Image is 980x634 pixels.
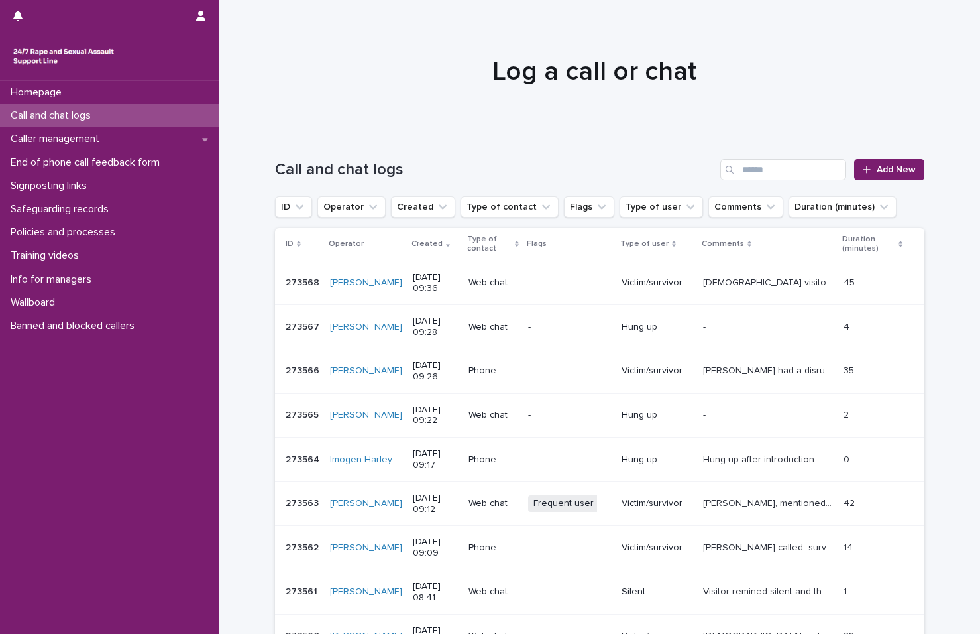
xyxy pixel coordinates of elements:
[703,319,708,333] p: -
[270,56,919,88] h1: Log a call or chat
[703,540,836,554] p: Skye called -survivor of historical adult rape. In the few years has been managing stalking by so...
[413,405,459,427] p: [DATE] 09:22
[468,410,517,421] p: Web chat
[844,495,857,509] p: 42
[844,540,855,554] p: 14
[413,493,459,515] p: [DATE] 09:12
[703,407,708,421] p: -
[622,542,692,554] p: Victim/survivor
[275,160,716,180] h1: Call and chat logs
[468,365,517,377] p: Phone
[286,275,322,288] p: 273568
[528,542,611,554] p: -
[622,322,692,333] p: Hung up
[5,296,66,309] p: Wallboard
[622,410,692,421] p: Hung up
[330,410,402,421] a: [PERSON_NAME]
[5,320,145,332] p: Banned and blocked callers
[286,363,322,377] p: 273566
[789,196,897,218] button: Duration (minutes)
[391,196,455,218] button: Created
[286,495,321,509] p: 273563
[275,261,924,305] tr: 273568273568 [PERSON_NAME] [DATE] 09:36Web chat-Victim/survivor[DEMOGRAPHIC_DATA] visitor disclos...
[5,109,101,122] p: Call and chat logs
[844,584,849,598] p: 1
[330,322,402,333] a: [PERSON_NAME]
[467,232,511,257] p: Type of contact
[703,452,817,466] p: Hung up after introduction
[5,133,110,145] p: Caller management
[286,319,322,333] p: 273567
[468,454,517,466] p: Phone
[622,365,692,377] p: Victim/survivor
[11,43,117,70] img: rhQMoQhaT3yELyF149Cw
[275,349,924,393] tr: 273566273566 [PERSON_NAME] [DATE] 09:26Phone-Victim/survivor[PERSON_NAME] had a disruptive night'...
[275,481,924,526] tr: 273563273563 [PERSON_NAME] [DATE] 09:12Web chatFrequent userVictim/survivor[PERSON_NAME], mention...
[622,586,692,598] p: Silent
[622,454,692,466] p: Hung up
[622,498,692,509] p: Victim/survivor
[317,196,386,218] button: Operator
[703,275,836,288] p: Female visitor disclosed rape. We discussed her feelings around the rape. We also discussed her p...
[877,165,916,174] span: Add New
[275,438,924,482] tr: 273564273564 Imogen Harley [DATE] 09:17Phone-Hung upHung up after introductionHung up after intro...
[703,363,836,377] p: Nora had a disruptive night's sleep due to nightmares. She talked about the grounding techniques ...
[620,237,669,251] p: Type of user
[528,365,611,377] p: -
[413,360,459,383] p: [DATE] 09:26
[461,196,559,218] button: Type of contact
[286,584,320,598] p: 273561
[720,159,846,180] div: Search
[842,232,895,257] p: Duration (minutes)
[275,196,312,218] button: ID
[286,452,322,466] p: 273564
[622,277,692,288] p: Victim/survivor
[286,237,294,251] p: ID
[703,495,836,509] p: Laura, mentioned experiencing sexual violence, said "im really struggling to cope", "sorry :(", "...
[468,322,517,333] p: Web chat
[5,86,72,99] p: Homepage
[411,237,443,251] p: Created
[844,407,851,421] p: 2
[620,196,703,218] button: Type of user
[330,365,402,377] a: [PERSON_NAME]
[528,454,611,466] p: -
[275,526,924,570] tr: 273562273562 [PERSON_NAME] [DATE] 09:09Phone-Victim/survivor[PERSON_NAME] called -survivor of his...
[5,249,89,262] p: Training videos
[702,237,744,251] p: Comments
[5,180,97,192] p: Signposting links
[330,454,392,466] a: Imogen Harley
[5,273,102,286] p: Info for managers
[844,452,852,466] p: 0
[330,277,402,288] a: [PERSON_NAME]
[528,277,611,288] p: -
[330,542,402,554] a: [PERSON_NAME]
[5,226,126,239] p: Policies and processes
[275,305,924,349] tr: 273567273567 [PERSON_NAME] [DATE] 09:28Web chat-Hung up-- 44
[854,159,924,180] a: Add New
[528,495,599,512] span: Frequent user
[286,540,321,554] p: 273562
[413,448,459,471] p: [DATE] 09:17
[413,316,459,338] p: [DATE] 09:28
[844,275,857,288] p: 45
[275,570,924,614] tr: 273561273561 [PERSON_NAME] [DATE] 08:41Web chat-SilentVisitor remined silent and then disconnecte...
[5,157,170,169] p: End of phone call feedback form
[330,586,402,598] a: [PERSON_NAME]
[703,584,836,598] p: Visitor remined silent and then disconnected.
[468,586,517,598] p: Web chat
[528,322,611,333] p: -
[413,272,459,294] p: [DATE] 09:36
[5,203,119,216] p: Safeguarding records
[708,196,783,218] button: Comments
[329,237,364,251] p: Operator
[844,363,857,377] p: 35
[468,498,517,509] p: Web chat
[564,196,614,218] button: Flags
[468,542,517,554] p: Phone
[844,319,852,333] p: 4
[528,410,611,421] p: -
[286,407,321,421] p: 273565
[413,537,459,559] p: [DATE] 09:09
[528,586,611,598] p: -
